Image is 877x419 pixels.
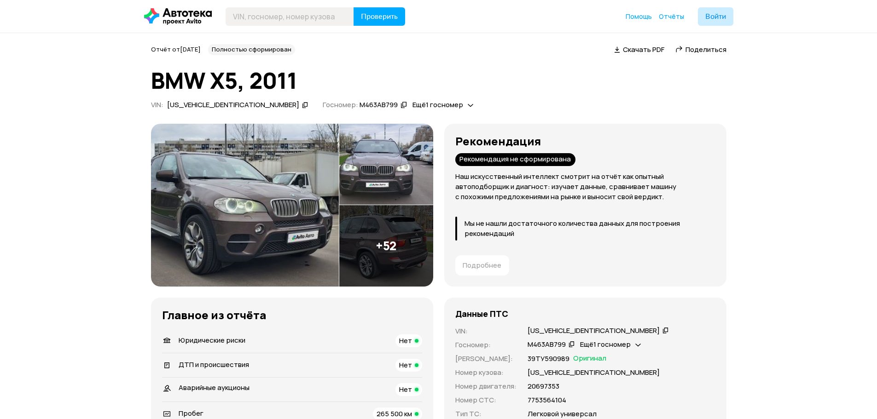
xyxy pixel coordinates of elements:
[226,7,354,26] input: VIN, госномер, номер кузова
[455,135,715,148] h3: Рекомендация
[705,13,726,20] span: Войти
[179,335,245,345] span: Юридические риски
[360,100,398,110] div: М463АВ799
[675,45,726,54] a: Поделиться
[455,326,517,336] p: VIN :
[377,409,412,419] span: 265 500 км
[323,100,358,109] span: Госномер:
[179,408,203,418] span: Пробег
[399,336,412,345] span: Нет
[399,385,412,394] span: Нет
[208,44,295,55] div: Полностью сформирован
[361,13,398,20] span: Проверить
[573,354,606,364] span: Оригинал
[167,100,299,110] div: [US_VEHICLE_IDENTIFICATION_NUMBER]
[528,395,566,405] p: 7753564104
[455,367,517,378] p: Номер кузова :
[455,409,517,419] p: Тип ТС :
[528,326,660,336] div: [US_VEHICLE_IDENTIFICATION_NUMBER]
[151,100,163,109] span: VIN :
[698,7,733,26] button: Войти
[528,354,569,364] p: 39ТУ590989
[412,100,463,109] span: Ещё 1 госномер
[659,12,684,21] a: Отчёты
[455,172,715,202] p: Наш искусственный интеллект смотрит на отчёт как опытный автоподборщик и диагност: изучает данные...
[455,395,517,405] p: Номер СТС :
[455,354,517,364] p: [PERSON_NAME] :
[614,45,664,54] a: Скачать PDF
[528,367,660,378] p: [US_VEHICLE_IDENTIFICATION_NUMBER]
[465,218,715,239] p: Мы не нашли достаточного количества данных для построения рекомендаций
[151,68,726,93] h1: BMW X5, 2011
[580,339,631,349] span: Ещё 1 госномер
[354,7,405,26] button: Проверить
[528,340,566,350] div: М463АВ799
[623,45,664,54] span: Скачать PDF
[685,45,726,54] span: Поделиться
[528,409,597,419] p: Легковой универсал
[626,12,652,21] a: Помощь
[399,360,412,370] span: Нет
[162,309,422,321] h3: Главное из отчёта
[455,340,517,350] p: Госномер :
[455,153,575,166] div: Рекомендация не сформирована
[455,309,508,319] h4: Данные ПТС
[179,360,249,369] span: ДТП и происшествия
[528,381,559,391] p: 20697353
[179,383,250,392] span: Аварийные аукционы
[455,381,517,391] p: Номер двигателя :
[151,45,201,53] span: Отчёт от [DATE]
